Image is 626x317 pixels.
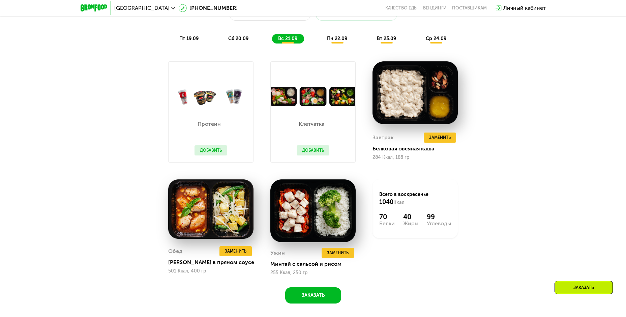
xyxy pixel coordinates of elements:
[270,248,285,258] div: Ужин
[168,246,182,256] div: Обед
[179,4,238,12] a: [PHONE_NUMBER]
[179,36,199,41] span: пт 19.09
[322,248,354,258] button: Заменить
[427,221,451,226] div: Углеводы
[372,155,458,160] div: 284 Ккал, 188 гр
[385,5,418,11] a: Качество еды
[429,134,451,141] span: Заменить
[379,221,395,226] div: Белки
[377,36,396,41] span: вт 23.09
[168,268,254,274] div: 501 Ккал, 400 гр
[403,221,418,226] div: Жиры
[452,5,487,11] div: поставщикам
[379,213,395,221] div: 70
[427,213,451,221] div: 99
[379,198,393,206] span: 1040
[228,36,248,41] span: сб 20.09
[426,36,446,41] span: ср 24.09
[393,200,405,205] span: Ккал
[195,121,224,127] p: Протеин
[327,250,349,256] span: Заменить
[423,5,447,11] a: Вендинги
[270,270,356,276] div: 255 Ккал, 250 гр
[372,133,394,143] div: Завтрак
[503,4,546,12] div: Личный кабинет
[219,246,252,256] button: Заменить
[424,133,456,143] button: Заменить
[225,248,246,255] span: Заменить
[379,191,451,206] div: Всего в воскресенье
[195,145,227,155] button: Добавить
[278,36,297,41] span: вс 21.09
[297,145,329,155] button: Добавить
[403,213,418,221] div: 40
[327,36,347,41] span: пн 22.09
[555,281,613,294] div: Заказать
[297,121,326,127] p: Клетчатка
[114,5,170,11] span: [GEOGRAPHIC_DATA]
[372,145,463,152] div: Белковая овсяная каша
[270,261,361,267] div: Минтай с сальсой и рисом
[168,259,259,266] div: [PERSON_NAME] в пряном соусе
[285,287,341,304] button: Заказать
